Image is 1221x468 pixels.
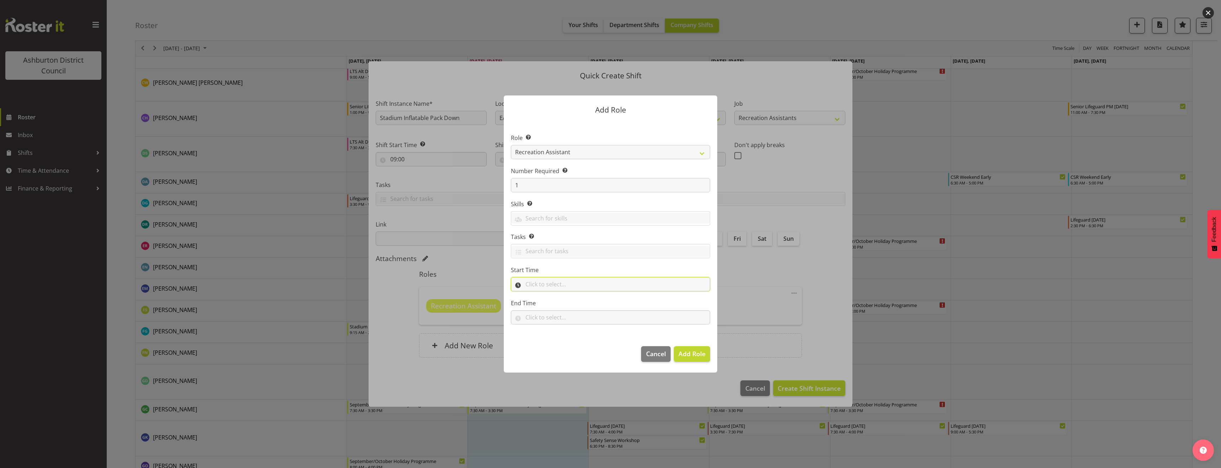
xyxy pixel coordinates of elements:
[1207,210,1221,258] button: Feedback - Show survey
[511,200,710,208] label: Skills
[511,167,710,175] label: Number Required
[674,346,710,362] button: Add Role
[641,346,670,362] button: Cancel
[511,134,710,142] label: Role
[511,106,710,114] p: Add Role
[678,349,705,358] span: Add Role
[511,299,710,307] label: End Time
[511,213,710,224] input: Search for skills
[646,349,666,358] span: Cancel
[511,310,710,324] input: Click to select...
[1200,447,1207,454] img: help-xxl-2.png
[1211,217,1217,242] span: Feedback
[511,277,710,291] input: Click to select...
[511,246,710,257] input: Search for tasks
[511,233,710,241] label: Tasks
[511,266,710,274] label: Start Time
